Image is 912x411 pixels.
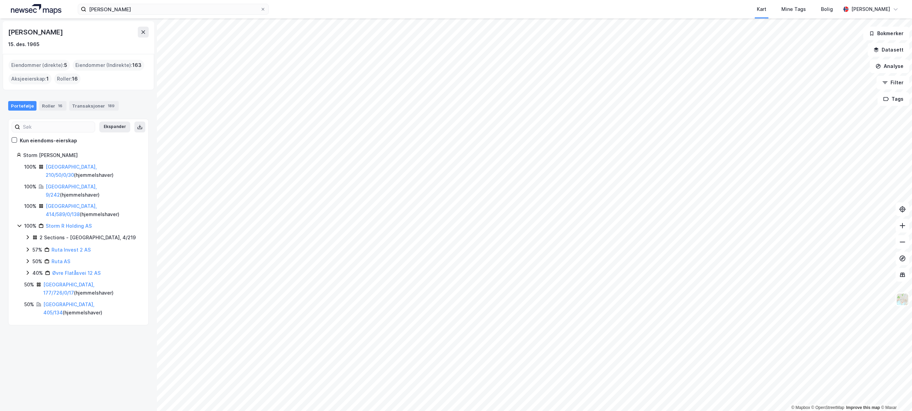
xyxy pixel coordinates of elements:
div: 189 [106,102,116,109]
a: [GEOGRAPHIC_DATA], 177/726/0/17 [43,282,94,296]
div: ( hjemmelshaver ) [43,300,140,317]
div: 50% [24,281,34,289]
div: Kun eiendoms-eierskap [20,137,77,145]
div: Kart [757,5,766,13]
button: Ekspander [99,122,130,132]
div: Bolig [821,5,833,13]
div: 100% [24,163,36,171]
div: Roller : [54,73,80,84]
div: 2 Sections - [GEOGRAPHIC_DATA], 4/219 [40,233,136,242]
a: Storm R Holding AS [46,223,92,229]
div: 16 [57,102,64,109]
input: Søk [20,122,95,132]
div: Roller [39,101,67,111]
div: Storm [PERSON_NAME] [23,151,140,159]
a: Ruta AS [52,258,70,264]
div: ( hjemmelshaver ) [46,183,140,199]
input: Søk på adresse, matrikkel, gårdeiere, leietakere eller personer [86,4,260,14]
button: Datasett [868,43,909,57]
div: ( hjemmelshaver ) [43,281,140,297]
img: logo.a4113a55bc3d86da70a041830d287a7e.svg [11,4,61,14]
button: Analyse [870,59,909,73]
div: 57% [32,246,42,254]
span: 1 [46,75,49,83]
div: Aksjeeierskap : [9,73,52,84]
span: 163 [132,61,142,69]
span: 5 [64,61,67,69]
div: Eiendommer (direkte) : [9,60,70,71]
div: [PERSON_NAME] [8,27,64,38]
a: [GEOGRAPHIC_DATA], 414/589/0/138 [46,203,97,217]
div: 100% [24,222,36,230]
div: ( hjemmelshaver ) [46,202,140,218]
div: Transaksjoner [69,101,119,111]
a: [GEOGRAPHIC_DATA], 9/242 [46,184,97,198]
div: 40% [32,269,43,277]
div: [PERSON_NAME] [851,5,890,13]
div: ( hjemmelshaver ) [46,163,140,179]
a: OpenStreetMap [811,405,844,410]
div: 100% [24,183,36,191]
div: 100% [24,202,36,210]
div: 50% [32,257,42,266]
img: Z [896,293,909,306]
a: [GEOGRAPHIC_DATA], 210/50/0/30 [46,164,97,178]
a: Ruta Invest 2 AS [52,247,91,253]
div: 50% [24,300,34,309]
button: Bokmerker [863,27,909,40]
a: [GEOGRAPHIC_DATA], 405/134 [43,301,94,315]
div: Mine Tags [781,5,806,13]
div: Portefølje [8,101,36,111]
span: 16 [72,75,78,83]
button: Filter [877,76,909,89]
button: Tags [878,92,909,106]
iframe: Chat Widget [878,378,912,411]
a: Øvre Flatåsvei 12 AS [52,270,101,276]
div: 15. des. 1965 [8,40,40,48]
div: Eiendommer (Indirekte) : [73,60,144,71]
a: Mapbox [791,405,810,410]
div: Kontrollprogram for chat [878,378,912,411]
a: Improve this map [846,405,880,410]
